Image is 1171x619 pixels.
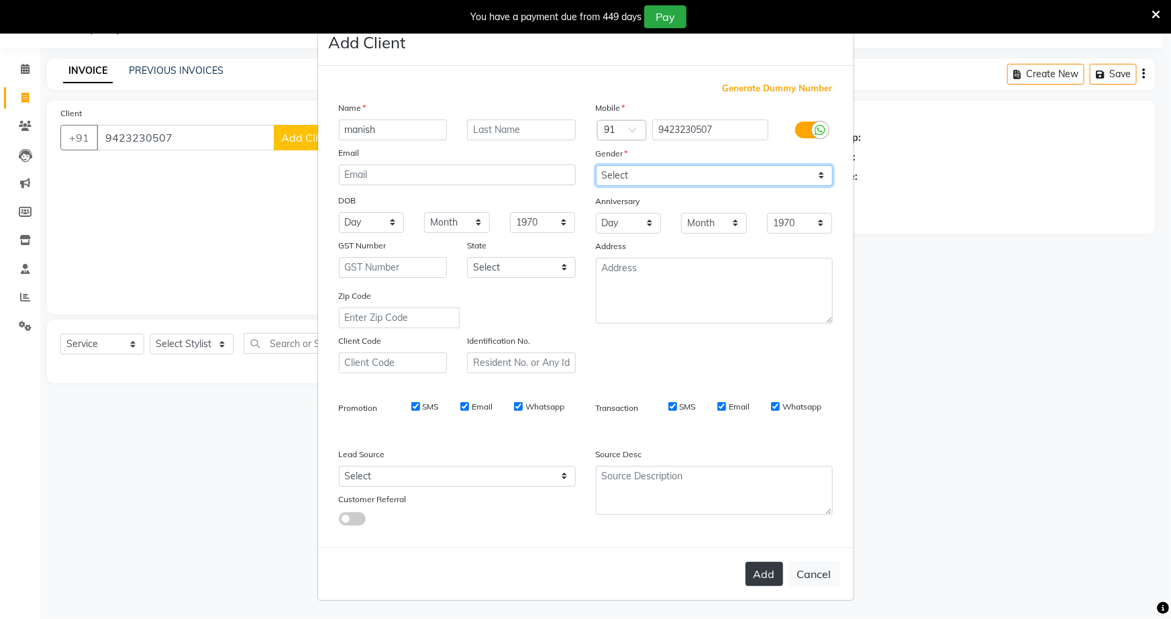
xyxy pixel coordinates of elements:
label: Transaction [596,402,639,414]
label: DOB [339,195,356,207]
label: Address [596,240,627,252]
label: Anniversary [596,195,640,207]
div: You have a payment due from 449 days [470,10,642,24]
span: Generate Dummy Number [723,82,833,95]
input: Enter Zip Code [339,307,460,328]
label: Gender [596,148,628,160]
input: GST Number [339,257,448,278]
input: Last Name [467,120,576,140]
label: Client Code [339,335,382,347]
button: Pay [644,5,686,28]
label: Zip Code [339,290,372,302]
input: Mobile [652,120,768,140]
label: Customer Referral [339,493,407,506]
label: Email [472,401,493,413]
button: Add [746,562,783,586]
label: Mobile [596,102,625,114]
label: Name [339,102,366,114]
input: Resident No. or Any Id [467,352,576,373]
input: Email [339,164,576,185]
h4: Add Client [329,30,406,54]
label: Email [339,147,360,159]
button: Cancel [788,561,840,587]
input: First Name [339,120,448,140]
label: Whatsapp [525,401,564,413]
label: Whatsapp [782,401,821,413]
label: Source Desc [596,448,642,461]
label: State [467,240,487,252]
label: Promotion [339,402,378,414]
label: GST Number [339,240,387,252]
label: Identification No. [467,335,530,347]
label: Lead Source [339,448,385,461]
label: SMS [680,401,696,413]
label: Email [729,401,750,413]
input: Client Code [339,352,448,373]
label: SMS [423,401,439,413]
